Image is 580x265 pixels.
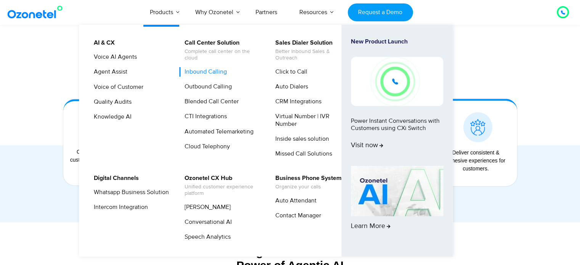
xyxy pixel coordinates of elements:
[270,67,308,77] a: Click to Call
[351,222,390,231] span: Learn More
[351,166,443,216] img: AI
[270,112,352,128] a: Virtual Number | IVR Number
[270,211,322,220] a: Contact Manager
[180,173,261,198] a: Ozonetel CX HubUnified customer experience platform
[180,38,261,63] a: Call Center SolutionComplete call center on the cloud
[351,57,443,106] img: New-Project-17.png
[348,3,413,21] a: Request a Demo
[275,184,342,190] span: Organize your calls
[180,127,255,137] a: Automated Telemarketing
[67,148,134,172] div: Orchestrate multiple customer journeys across the lifecycle.
[89,173,140,183] a: Digital Channels
[89,52,138,62] a: Voice AI Agents
[270,149,333,159] a: Missed Call Solutions
[180,202,232,212] a: [PERSON_NAME]
[180,232,232,242] a: Speech Analytics
[270,173,343,191] a: Business Phone SystemOrganize your calls
[275,48,350,61] span: Better Inbound Sales & Outreach
[180,67,228,77] a: Inbound Calling
[185,184,260,197] span: Unified customer experience platform
[270,97,323,106] a: CRM Integrations
[180,142,231,151] a: Cloud Telephony
[180,97,240,106] a: Blended Call Center
[351,141,383,150] span: Visit now
[180,82,233,92] a: Outbound Calling
[351,166,443,244] a: Learn More
[270,38,352,63] a: Sales Dialer SolutionBetter Inbound Sales & Outreach
[89,188,170,197] a: Whatsapp Business Solution
[89,112,133,122] a: Knowledge AI
[270,134,330,144] a: Inside sales solution
[89,38,116,48] a: AI & CX
[89,82,145,92] a: Voice of Customer
[180,217,233,227] a: Conversational AI
[442,149,509,173] div: Deliver consistent & cohesive experiences for customers.
[59,40,521,47] div: Conversations, data, workflows, insights, and decisions in one place. With AI at its core!
[180,112,228,121] a: CTI Integrations
[185,48,260,61] span: Complete call center on the cloud
[59,23,521,37] div: Unified CX Platform. Endless Possibilities.
[270,82,309,92] a: Auto Dialers
[270,196,318,206] a: Auto Attendant
[89,67,129,77] a: Agent Assist
[89,202,149,212] a: Intercom Integration
[89,97,133,107] a: Quality Audits
[351,38,443,163] a: New Product LaunchPower Instant Conversations with Customers using CXi SwitchVisit now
